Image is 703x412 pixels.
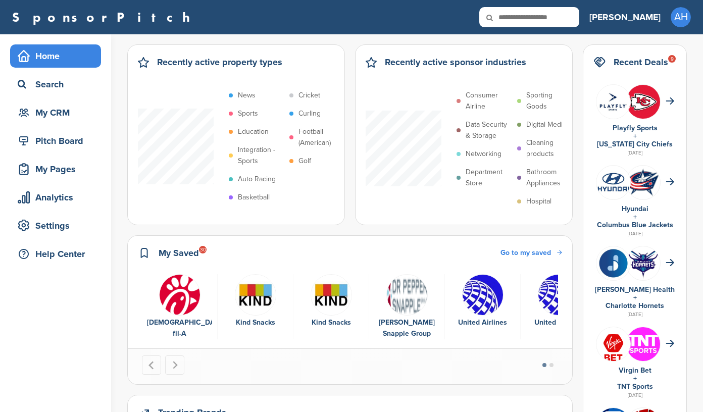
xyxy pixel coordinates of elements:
div: 9 [668,55,676,63]
p: Golf [298,156,311,167]
p: Curling [298,108,321,119]
a: My Pages [10,158,101,181]
div: 30 [199,246,207,253]
div: Pitch Board [15,132,101,150]
p: Data Security & Storage [466,119,512,141]
img: Tbqh4hox 400x400 [626,85,660,119]
a: Hyundai [622,204,648,213]
img: Emlh0rv4 400x400 [159,274,200,316]
a: Go to my saved [500,247,562,259]
div: United Airlines [526,317,591,328]
a: + [633,132,637,140]
a: + [633,293,637,302]
a: Playfly Sports [613,124,658,132]
p: Cricket [298,90,320,101]
p: News [238,90,256,101]
a: Pitch Board [10,129,101,152]
button: Next slide [165,355,184,375]
div: Analytics [15,188,101,207]
p: Consumer Airline [466,90,512,112]
button: Go to page 2 [549,363,554,367]
p: Integration - Sports [238,144,284,167]
p: Sporting Goods [526,90,573,112]
div: [DATE] [593,391,676,400]
div: 4 of 6 [369,274,445,340]
div: 3 of 6 [293,274,369,340]
div: Kind Snacks [223,317,288,328]
p: Networking [466,148,501,160]
div: [DATE] [593,310,676,319]
img: Qiv8dqs7 400x400 [626,327,660,361]
a: Settings [10,214,101,237]
div: Kind Snacks [298,317,364,328]
div: 2 of 6 [218,274,293,340]
div: My Pages [15,160,101,178]
p: Department Store [466,167,512,189]
div: 1 of 6 [142,274,218,340]
div: [DATE] [593,148,676,158]
img: Images (26) [596,327,630,368]
p: Football (American) [298,126,345,148]
img: Data [386,274,428,316]
button: Go to page 1 [542,363,546,367]
div: Home [15,47,101,65]
a: SponsorPitch [12,11,196,24]
h2: Recent Deals [614,55,668,69]
a: Charlotte Hornets [606,301,664,310]
ul: Select a slide to show [534,362,562,369]
img: 6exslf13 400x400 [462,274,504,316]
a: My CRM [10,101,101,124]
div: [DEMOGRAPHIC_DATA]-fil-A [147,317,212,339]
p: Hospital [526,196,551,207]
p: Auto Racing [238,174,276,185]
img: Open uri20141112 64162 6w5wq4?1415811489 [626,168,660,197]
a: Emlh0rv4 400x400 [DEMOGRAPHIC_DATA]-fil-A [147,274,212,340]
div: Help Center [15,245,101,263]
img: B8mafei0 400x400 [311,274,352,316]
div: 6 of 6 [521,274,596,340]
a: Analytics [10,186,101,209]
p: Digital Media [526,119,566,130]
img: Open uri20141112 64162 gkv2an?1415811476 [626,247,660,279]
p: Sports [238,108,258,119]
a: Columbus Blue Jackets [597,221,673,229]
span: Go to my saved [500,248,551,257]
img: Cap rx logo [596,246,630,280]
p: Basketball [238,192,270,203]
a: TNT Sports [617,382,653,391]
p: Cleaning products [526,137,573,160]
img: B8mafei0 400x400 [235,274,276,316]
a: Data [PERSON_NAME] Snapple Group [374,274,439,340]
a: Virgin Bet [619,366,651,375]
p: Bathroom Appliances [526,167,573,189]
h3: [PERSON_NAME] [589,10,661,24]
div: United Airlines [450,317,515,328]
a: 6exslf13 400x400 United Airlines [450,274,515,329]
div: 5 of 6 [445,274,521,340]
div: [DATE] [593,229,676,238]
div: My CRM [15,104,101,122]
a: [PERSON_NAME] [589,6,661,28]
h2: Recently active property types [157,55,282,69]
p: Education [238,126,269,137]
a: [US_STATE] City Chiefs [597,140,673,148]
a: B8mafei0 400x400 Kind Snacks [223,274,288,329]
img: P2pgsm4u 400x400 [596,85,630,119]
div: [PERSON_NAME] Snapple Group [374,317,439,339]
div: Settings [15,217,101,235]
h2: My Saved [159,246,199,260]
a: + [633,213,637,221]
a: B8mafei0 400x400 Kind Snacks [298,274,364,329]
a: Home [10,44,101,68]
span: AH [671,7,691,27]
a: + [633,374,637,383]
a: Help Center [10,242,101,266]
img: 6exslf13 400x400 [538,274,579,316]
h2: Recently active sponsor industries [385,55,526,69]
img: Screen shot 2016 08 15 at 1.23.01 pm [596,171,630,193]
a: [PERSON_NAME] Health [595,285,675,294]
div: Search [15,75,101,93]
button: Go to last slide [142,355,161,375]
a: Search [10,73,101,96]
